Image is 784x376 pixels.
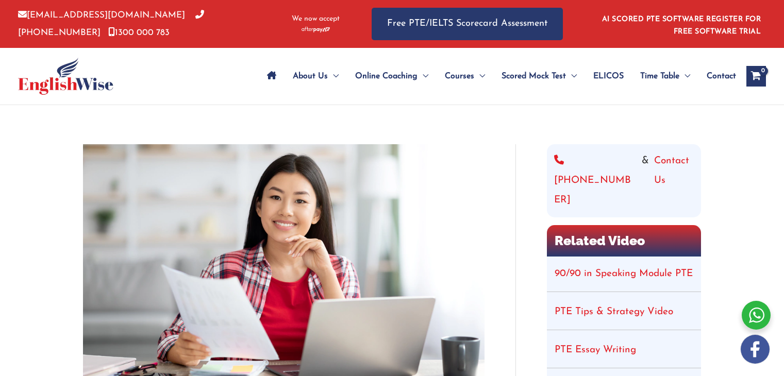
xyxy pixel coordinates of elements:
div: & [554,151,694,210]
span: We now accept [292,14,340,24]
a: PTE Tips & Strategy Video [555,307,673,317]
span: Menu Toggle [566,58,577,94]
span: Scored Mock Test [502,58,566,94]
a: Time TableMenu Toggle [632,58,698,94]
nav: Site Navigation: Main Menu [259,58,736,94]
span: Time Table [640,58,679,94]
a: [EMAIL_ADDRESS][DOMAIN_NAME] [18,11,185,20]
span: Menu Toggle [418,58,428,94]
a: Contact Us [654,151,694,210]
a: 90/90 in Speaking Module PTE [555,269,693,279]
img: Afterpay-Logo [302,27,330,32]
a: [PHONE_NUMBER] [18,11,204,37]
span: Menu Toggle [474,58,485,94]
span: About Us [293,58,328,94]
span: ELICOS [593,58,624,94]
a: CoursesMenu Toggle [437,58,493,94]
aside: Header Widget 1 [596,7,766,41]
span: Menu Toggle [328,58,339,94]
h2: Related Video [547,225,701,257]
span: Courses [445,58,474,94]
a: PTE Essay Writing [555,345,636,355]
a: About UsMenu Toggle [285,58,347,94]
a: [PHONE_NUMBER] [554,151,637,210]
a: Scored Mock TestMenu Toggle [493,58,585,94]
img: white-facebook.png [741,335,770,364]
a: 1300 000 783 [108,28,170,37]
a: ELICOS [585,58,632,94]
a: View Shopping Cart, empty [746,66,766,87]
span: Online Coaching [355,58,418,94]
a: AI SCORED PTE SOFTWARE REGISTER FOR FREE SOFTWARE TRIAL [602,15,761,36]
span: Contact [707,58,736,94]
a: Contact [698,58,736,94]
img: cropped-ew-logo [18,58,113,95]
span: Menu Toggle [679,58,690,94]
a: Free PTE/IELTS Scorecard Assessment [372,8,563,40]
a: Online CoachingMenu Toggle [347,58,437,94]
